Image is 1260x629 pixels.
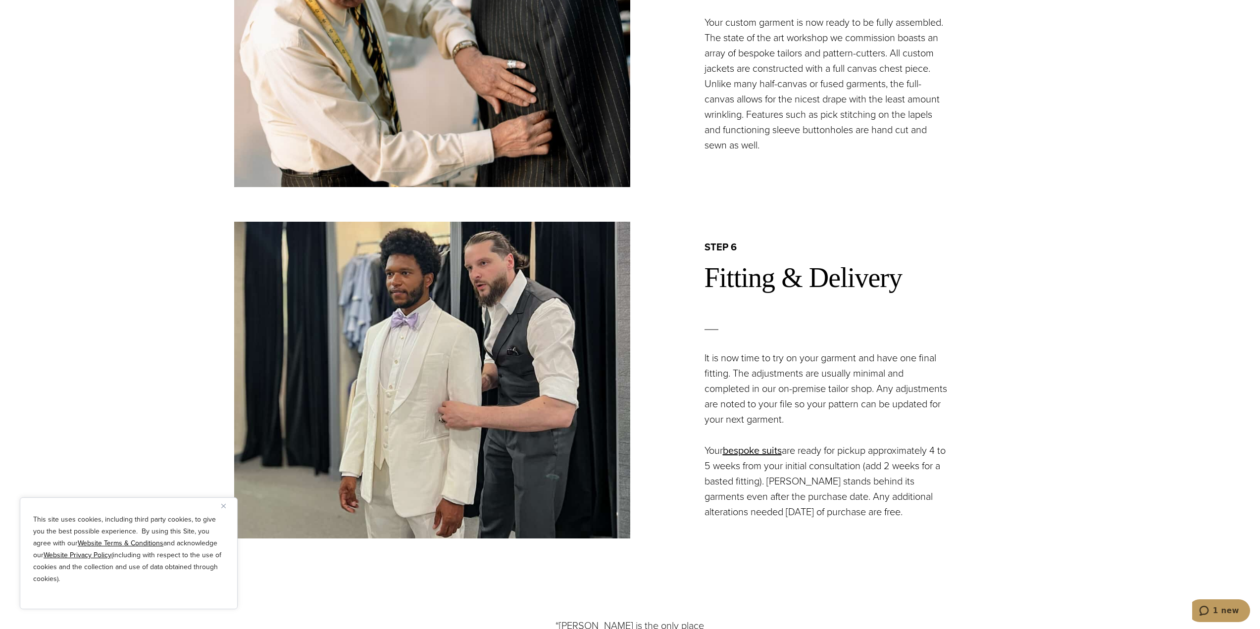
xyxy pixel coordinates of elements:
[1192,599,1250,624] iframe: Opens a widget where you can chat to one of our agents
[44,550,111,560] a: Website Privacy Policy
[723,443,782,458] a: bespoke suits
[234,222,630,538] img: Fitter doing a final fitting making sure garment fits correctly. White 3 piece tuxedo-shawl lapel...
[33,514,224,585] p: This site uses cookies, including third party cookies, to give you the best possible experience. ...
[705,261,1026,294] h2: Fitting & Delivery
[221,504,226,508] img: Close
[705,15,950,153] p: Your custom garment is now ready to be fully assembled. The state of the art workshop we commissi...
[705,241,1026,253] h2: step 6
[221,500,233,512] button: Close
[705,350,950,427] p: It is now time to try on your garment and have one final fitting. The adjustments are usually min...
[78,538,163,548] a: Website Terms & Conditions
[705,443,950,520] p: Your are ready for pickup approximately 4 to 5 weeks from your initial consultation (add 2 weeks ...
